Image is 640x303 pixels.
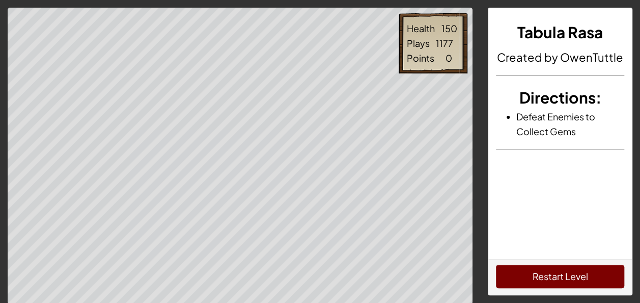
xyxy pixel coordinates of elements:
h3: : [496,86,624,109]
div: 0 [446,50,452,65]
h3: Tabula Rasa [496,21,624,44]
h4: Created by OwenTuttle [496,49,624,65]
li: Defeat Enemies to Collect Gems [516,109,624,139]
div: Health [407,21,435,36]
div: 150 [441,21,457,36]
div: 1177 [436,36,453,50]
button: Restart Level [496,265,624,288]
div: Plays [407,36,430,50]
div: Points [407,50,434,65]
span: Directions [519,88,595,107]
